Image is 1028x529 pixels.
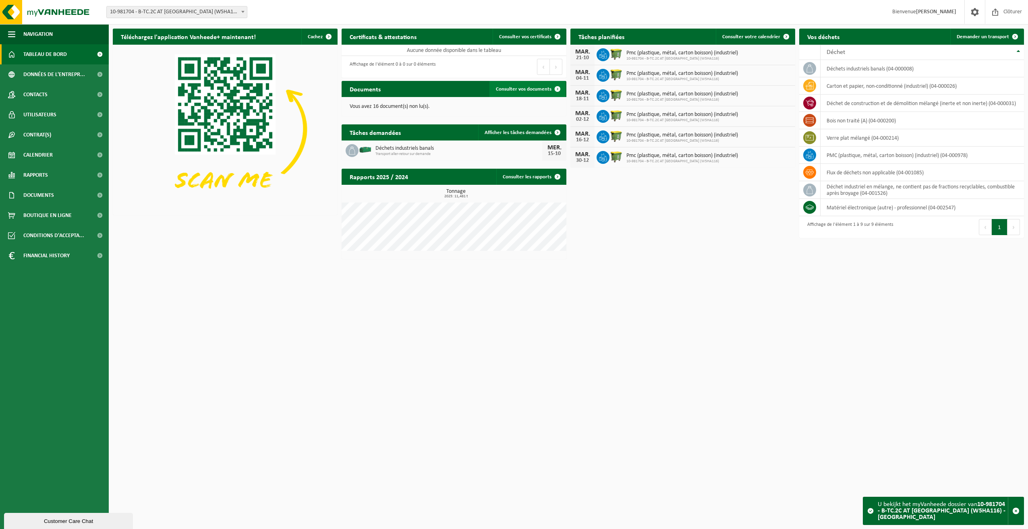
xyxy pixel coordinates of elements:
img: HK-XZ-20-GN-00 [359,143,372,157]
h2: Rapports 2025 / 2024 [342,169,416,184]
span: Demander un transport [957,34,1009,39]
td: matériel électronique (autre) - professionnel (04-002547) [821,199,1024,216]
span: Pmc (plastique, métal, carton boisson) (industriel) [626,70,738,77]
img: Download de VHEPlus App [113,45,338,213]
strong: 10-981704 - B-TC.2C AT [GEOGRAPHIC_DATA] (W5HA116) - [GEOGRAPHIC_DATA] [878,501,1005,521]
img: WB-1100-HPE-GN-50 [609,47,623,61]
h2: Tâches planifiées [570,29,632,44]
span: Pmc (plastique, métal, carton boisson) (industriel) [626,50,738,56]
span: 10-981704 - B-TC.2C AT [GEOGRAPHIC_DATA] (W5HA116) [626,77,738,82]
div: MAR. [574,69,591,76]
a: Consulter les rapports [496,169,566,185]
a: Consulter votre calendrier [716,29,794,45]
div: 15-10 [546,151,562,157]
span: Rapports [23,165,48,185]
span: Pmc (plastique, métal, carton boisson) (industriel) [626,132,738,138]
span: Pmc (plastique, métal, carton boisson) (industriel) [626,91,738,97]
a: Afficher les tâches demandées [478,124,566,141]
iframe: chat widget [4,511,135,529]
div: 16-12 [574,137,591,143]
img: WB-1100-HPE-GN-50 [609,68,623,81]
img: WB-1100-HPE-GN-50 [609,109,623,122]
span: Contacts [23,85,48,105]
div: 18-11 [574,96,591,102]
h3: Tonnage [346,189,566,198]
span: Données de l'entrepr... [23,64,85,85]
a: Consulter vos documents [489,81,566,97]
span: 10-981704 - B-TC.2C AT [GEOGRAPHIC_DATA] (W5HA116) [626,97,738,102]
img: WB-1100-HPE-GN-50 [609,129,623,143]
td: PMC (plastique, métal, carton boisson) (industriel) (04-000978) [821,147,1024,164]
button: Cachez [301,29,337,45]
span: Cachez [308,34,323,39]
div: 30-12 [574,158,591,163]
span: Tableau de bord [23,44,67,64]
span: Consulter votre calendrier [722,34,780,39]
h2: Documents [342,81,389,97]
div: MAR. [574,151,591,158]
div: MER. [546,145,562,151]
span: 10-981704 - B-TC.2C AT [GEOGRAPHIC_DATA] (W5HA116) [626,56,738,61]
span: 10-981704 - B-TC.2C AT CHARLEROI (W5HA116) - MARCINELLE [107,6,247,18]
span: Pmc (plastique, métal, carton boisson) (industriel) [626,112,738,118]
h2: Vos déchets [799,29,848,44]
h2: Tâches demandées [342,124,409,140]
span: Utilisateurs [23,105,56,125]
div: 04-11 [574,76,591,81]
div: Affichage de l'élément 1 à 9 sur 9 éléments [803,218,893,236]
div: MAR. [574,110,591,117]
button: Next [550,59,562,75]
button: Next [1007,219,1020,235]
span: Financial History [23,246,70,266]
div: 02-12 [574,117,591,122]
span: Contrat(s) [23,125,51,145]
span: Calendrier [23,145,53,165]
h2: Certificats & attestations [342,29,425,44]
span: 10-981704 - B-TC.2C AT [GEOGRAPHIC_DATA] (W5HA116) [626,118,738,123]
span: Pmc (plastique, métal, carton boisson) (industriel) [626,153,738,159]
div: U bekijkt het myVanheede dossier van [878,497,1008,525]
span: Consulter vos documents [496,87,551,92]
span: 2025: 11,481 t [346,194,566,198]
td: flux de déchets non applicable (04-001085) [821,164,1024,181]
span: Déchet [827,49,845,56]
a: Consulter vos certificats [493,29,566,45]
td: carton et papier, non-conditionné (industriel) (04-000026) [821,77,1024,95]
td: bois non traité (A) (04-000200) [821,112,1024,129]
div: MAR. [574,49,591,55]
img: WB-1100-HPE-GN-50 [609,150,623,163]
td: déchet de construction et de démolition mélangé (inerte et non inerte) (04-000031) [821,95,1024,112]
div: 21-10 [574,55,591,61]
img: WB-1100-HPE-GN-50 [609,88,623,102]
h2: Téléchargez l'application Vanheede+ maintenant! [113,29,264,44]
div: MAR. [574,90,591,96]
span: Documents [23,185,54,205]
span: Navigation [23,24,53,44]
span: Conditions d'accepta... [23,225,84,246]
p: Vous avez 16 document(s) non lu(s). [350,104,558,110]
span: Déchets industriels banals [375,145,542,152]
span: 10-981704 - B-TC.2C AT CHARLEROI (W5HA116) - MARCINELLE [106,6,247,18]
span: Boutique en ligne [23,205,72,225]
span: 10-981704 - B-TC.2C AT [GEOGRAPHIC_DATA] (W5HA116) [626,159,738,164]
strong: [PERSON_NAME] [916,9,956,15]
a: Demander un transport [950,29,1023,45]
td: déchets industriels banals (04-000008) [821,60,1024,77]
td: Aucune donnée disponible dans le tableau [342,45,566,56]
button: 1 [992,219,1007,235]
div: MAR. [574,131,591,137]
td: déchet industriel en mélange, ne contient pas de fractions recyclables, combustible après broyage... [821,181,1024,199]
td: verre plat mélangé (04-000214) [821,129,1024,147]
button: Previous [537,59,550,75]
span: Transport aller-retour sur demande [375,152,542,157]
div: Affichage de l'élément 0 à 0 sur 0 éléments [346,58,436,76]
span: Consulter vos certificats [499,34,551,39]
span: Afficher les tâches demandées [485,130,551,135]
button: Previous [979,219,992,235]
span: 10-981704 - B-TC.2C AT [GEOGRAPHIC_DATA] (W5HA116) [626,138,738,143]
